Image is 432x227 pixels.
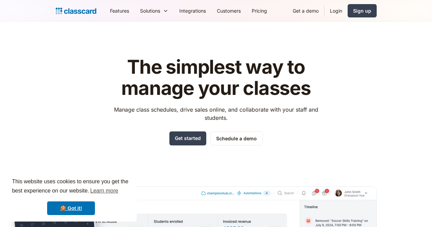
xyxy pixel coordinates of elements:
a: Integrations [174,3,211,18]
a: Get started [169,131,206,145]
a: Get a demo [287,3,324,18]
a: Schedule a demo [210,131,263,145]
a: Sign up [348,4,377,17]
h1: The simplest way to manage your classes [108,57,324,99]
div: cookieconsent [5,171,137,222]
a: Features [104,3,135,18]
div: Solutions [140,7,160,14]
a: home [56,6,96,16]
div: Sign up [353,7,371,14]
a: Pricing [246,3,273,18]
p: Manage class schedules, drive sales online, and collaborate with your staff and students. [108,105,324,122]
span: This website uses cookies to ensure you get the best experience on our website. [12,178,130,196]
a: Login [324,3,348,18]
a: Customers [211,3,246,18]
a: learn more about cookies [89,186,119,196]
div: Solutions [135,3,174,18]
a: dismiss cookie message [47,201,95,215]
